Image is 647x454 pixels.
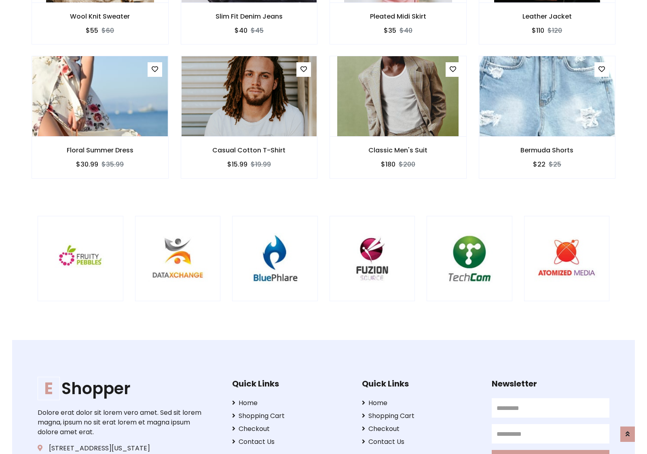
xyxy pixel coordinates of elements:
h6: $110 [532,27,544,34]
h6: Pleated Midi Skirt [330,13,466,20]
del: $200 [399,160,415,169]
del: $35.99 [101,160,124,169]
h5: Newsletter [492,379,609,389]
h5: Quick Links [232,379,350,389]
h6: Floral Summer Dress [32,146,168,154]
h6: Wool Knit Sweater [32,13,168,20]
h6: Classic Men's Suit [330,146,466,154]
h1: Shopper [38,379,207,398]
a: Shopping Cart [362,411,480,421]
h6: Slim Fit Denim Jeans [181,13,317,20]
h5: Quick Links [362,379,480,389]
h6: $40 [235,27,247,34]
h6: $55 [86,27,98,34]
a: EShopper [38,379,207,398]
a: Shopping Cart [232,411,350,421]
p: Dolore erat dolor sit lorem vero amet. Sed sit lorem magna, ipsum no sit erat lorem et magna ipsu... [38,408,207,437]
del: $45 [251,26,264,35]
h6: $30.99 [76,160,98,168]
h6: $22 [533,160,546,168]
h6: $35 [384,27,396,34]
p: [STREET_ADDRESS][US_STATE] [38,443,207,453]
del: $25 [549,160,561,169]
span: E [38,377,60,400]
a: Home [232,398,350,408]
del: $40 [400,26,412,35]
a: Home [362,398,480,408]
a: Checkout [362,424,480,434]
a: Checkout [232,424,350,434]
h6: $180 [381,160,395,168]
h6: $15.99 [227,160,247,168]
h6: Bermuda Shorts [479,146,615,154]
h6: Casual Cotton T-Shirt [181,146,317,154]
del: $19.99 [251,160,271,169]
del: $120 [548,26,562,35]
a: Contact Us [362,437,480,447]
a: Contact Us [232,437,350,447]
h6: Leather Jacket [479,13,615,20]
del: $60 [101,26,114,35]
